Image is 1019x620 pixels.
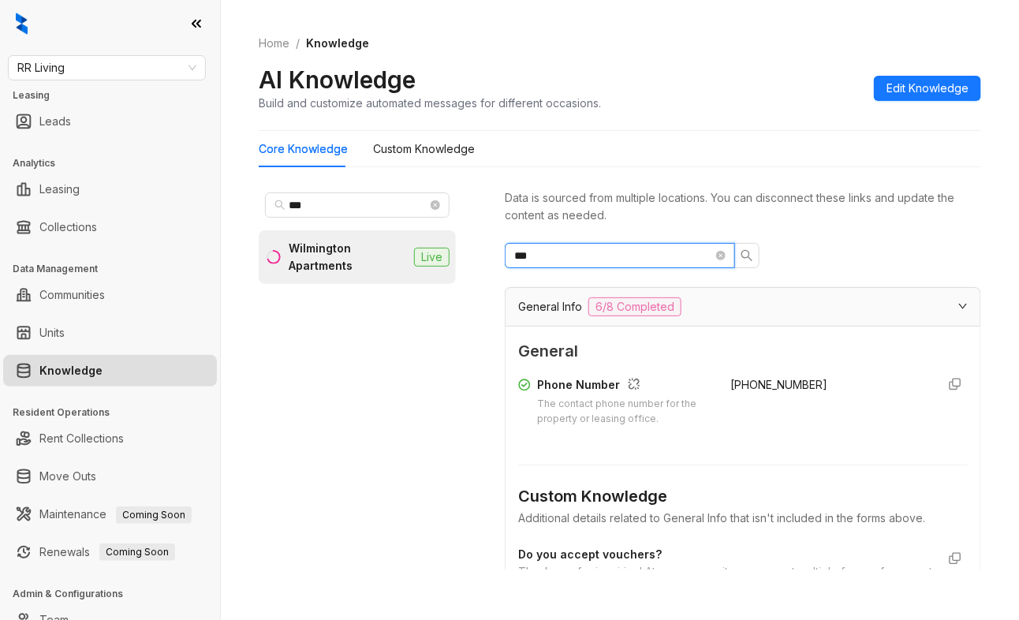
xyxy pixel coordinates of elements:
span: close-circle [716,251,726,260]
a: RenewalsComing Soon [39,536,175,568]
a: Home [256,35,293,52]
h3: Analytics [13,156,220,170]
a: Move Outs [39,461,96,492]
li: Maintenance [3,499,217,530]
h3: Resident Operations [13,405,220,420]
span: Live [414,248,450,267]
span: Knowledge [306,36,369,50]
li: Knowledge [3,355,217,387]
h3: Leasing [13,88,220,103]
li: Collections [3,211,217,243]
span: search [741,249,753,262]
h3: Data Management [13,262,220,276]
li: Leasing [3,174,217,205]
a: Units [39,317,65,349]
button: Edit Knowledge [874,76,981,101]
span: search [274,200,286,211]
li: Rent Collections [3,423,217,454]
li: / [296,35,300,52]
div: General Info6/8 Completed [506,288,980,326]
div: Build and customize automated messages for different occasions. [259,95,601,111]
div: The contact phone number for the property or leasing office. [537,397,711,427]
span: 6/8 Completed [588,297,681,316]
a: Leasing [39,174,80,205]
a: Rent Collections [39,423,124,454]
div: Custom Knowledge [518,484,968,509]
div: Wilmington Apartments [289,240,408,275]
span: expanded [958,301,968,311]
li: Renewals [3,536,217,568]
span: General Info [518,298,582,316]
strong: Do you accept vouchers? [518,547,662,561]
span: Edit Knowledge [886,80,969,97]
span: RR Living [17,56,196,80]
span: Coming Soon [116,506,192,524]
li: Communities [3,279,217,311]
div: Custom Knowledge [373,140,475,158]
span: close-circle [431,200,440,210]
a: Communities [39,279,105,311]
div: Data is sourced from multiple locations. You can disconnect these links and update the content as... [505,189,981,224]
a: Collections [39,211,97,243]
h3: Admin & Configurations [13,587,220,601]
span: [PHONE_NUMBER] [730,378,827,391]
a: Leads [39,106,71,137]
span: Coming Soon [99,543,175,561]
div: Core Knowledge [259,140,348,158]
li: Move Outs [3,461,217,492]
h2: AI Knowledge [259,65,416,95]
img: logo [16,13,28,35]
div: Additional details related to General Info that isn't included in the forms above. [518,510,968,527]
div: Phone Number [537,376,711,397]
li: Units [3,317,217,349]
a: Knowledge [39,355,103,387]
li: Leads [3,106,217,137]
span: General [518,339,968,364]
